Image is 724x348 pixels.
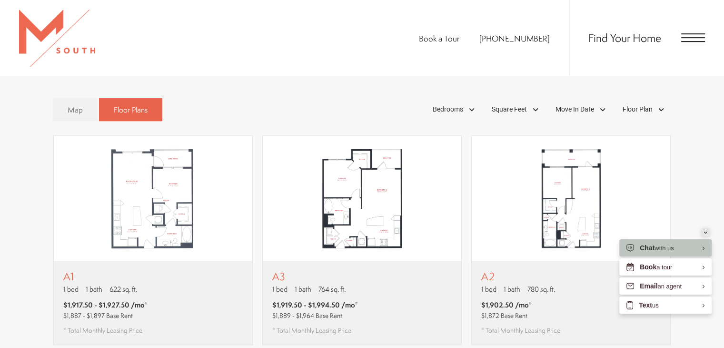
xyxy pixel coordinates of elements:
[272,270,358,282] p: A3
[63,300,148,310] span: $1,917.50 - $1,927.50 /mo*
[681,33,705,42] button: Open Menu
[68,104,83,115] span: Map
[19,10,95,67] img: MSouth
[433,104,463,114] span: Bedrooms
[588,30,661,45] a: Find Your Home
[63,270,148,282] p: A1
[272,311,342,320] span: $1,889 - $1,964 Base Rent
[63,326,142,335] span: * Total Monthly Leasing Price
[481,270,560,282] p: A2
[504,284,520,294] span: 1 bath
[262,135,462,345] a: View floor plan A3
[86,284,102,294] span: 1 bath
[527,284,555,294] span: 780 sq. ft.
[623,104,653,114] span: Floor Plan
[481,311,527,320] span: $1,872 Base Rent
[481,326,560,335] span: * Total Monthly Leasing Price
[472,136,670,261] img: A2 - 1 bedroom floor plan layout with 1 bathroom and 780 square feet
[272,300,358,310] span: $1,919.50 - $1,994.50 /mo*
[481,300,532,310] span: $1,902.50 /mo*
[272,284,288,294] span: 1 bed
[471,135,671,345] a: View floor plan A2
[272,326,351,335] span: * Total Monthly Leasing Price
[63,311,133,320] span: $1,887 - $1,897 Base Rent
[114,104,148,115] span: Floor Plans
[555,104,594,114] span: Move In Date
[419,33,459,44] a: Book a Tour
[295,284,311,294] span: 1 bath
[54,136,252,261] img: A1 - 1 bedroom floor plan layout with 1 bathroom and 622 square feet
[63,284,79,294] span: 1 bed
[109,284,137,294] span: 622 sq. ft.
[263,136,461,261] img: A3 - 1 bedroom floor plan layout with 1 bathroom and 764 square feet
[479,33,550,44] span: [PHONE_NUMBER]
[481,284,496,294] span: 1 bed
[492,104,527,114] span: Square Feet
[318,284,346,294] span: 764 sq. ft.
[53,135,253,345] a: View floor plan A1
[479,33,550,44] a: Call Us at 813-570-8014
